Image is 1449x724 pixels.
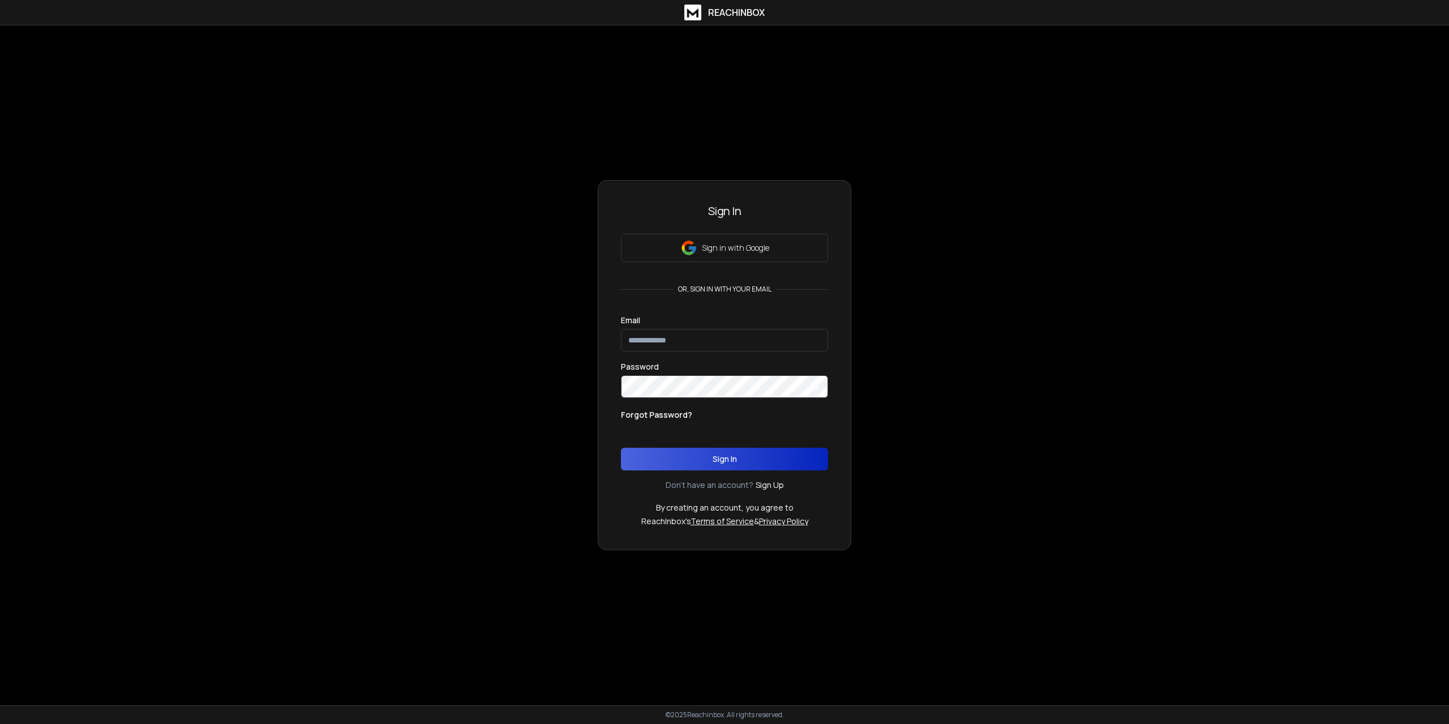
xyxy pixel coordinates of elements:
[666,710,784,719] p: © 2025 Reachinbox. All rights reserved.
[656,502,794,513] p: By creating an account, you agree to
[756,479,784,491] a: Sign Up
[684,5,701,20] img: logo
[691,516,754,526] a: Terms of Service
[621,409,692,421] p: Forgot Password?
[666,479,753,491] p: Don't have an account?
[641,516,808,527] p: ReachInbox's &
[621,448,828,470] button: Sign In
[621,203,828,219] h3: Sign In
[621,316,640,324] label: Email
[708,6,765,19] h1: ReachInbox
[702,242,769,254] p: Sign in with Google
[621,363,659,371] label: Password
[674,285,776,294] p: or, sign in with your email
[759,516,808,526] a: Privacy Policy
[684,5,765,20] a: ReachInbox
[621,234,828,262] button: Sign in with Google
